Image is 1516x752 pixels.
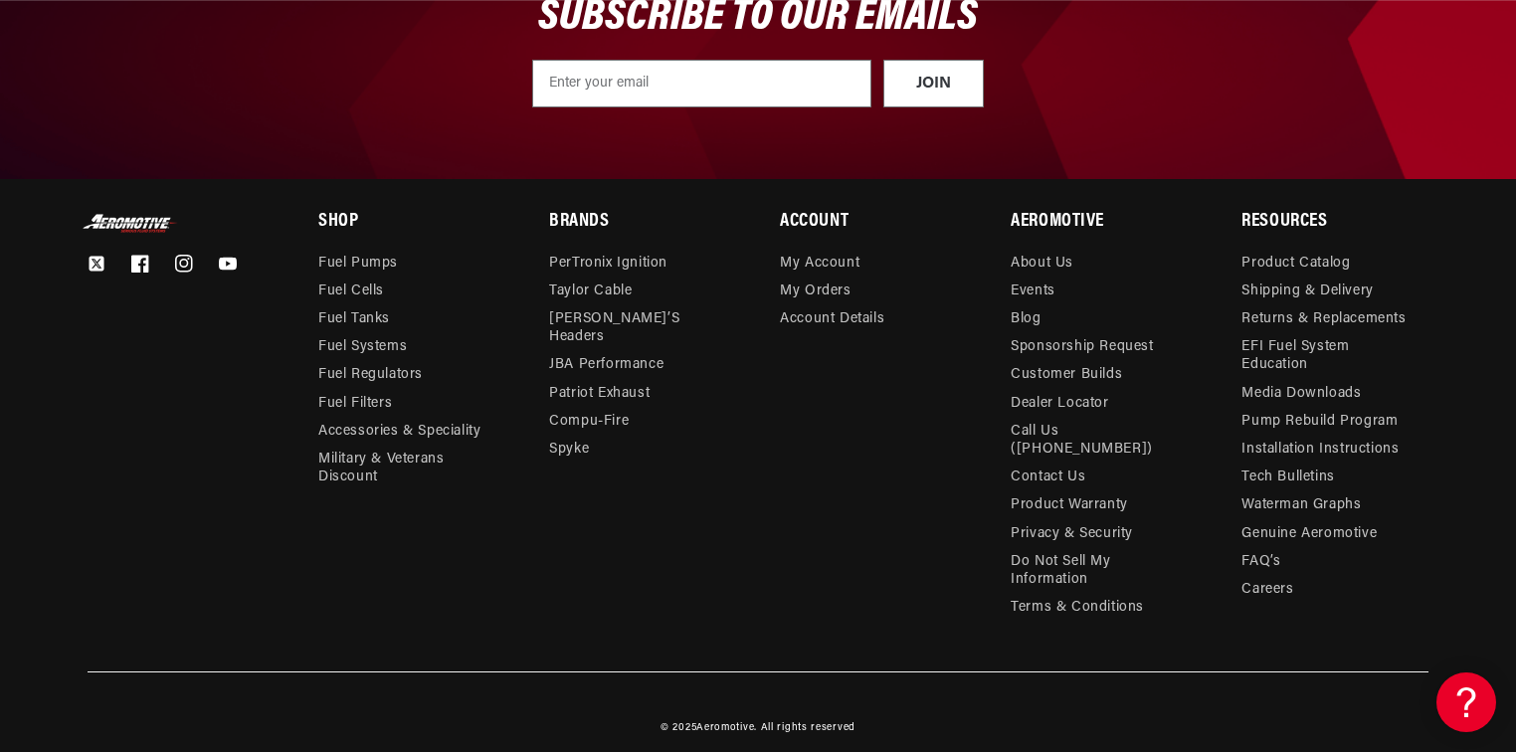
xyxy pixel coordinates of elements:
a: PerTronix Ignition [549,255,667,278]
a: Shipping & Delivery [1241,278,1373,305]
a: Careers [1241,576,1293,604]
a: Events [1011,278,1055,305]
a: Terms & Conditions [1011,594,1144,622]
a: My Orders [780,278,851,305]
img: Aeromotive [81,214,180,233]
a: Fuel Cells [318,278,384,305]
input: Enter your email [532,60,871,107]
a: Tech Bulletins [1241,464,1334,491]
a: FAQ’s [1241,548,1280,576]
a: My Account [780,255,859,278]
a: Dealer Locator [1011,390,1108,418]
a: Blog [1011,305,1041,333]
a: Account Details [780,305,884,333]
a: Pump Rebuild Program [1241,408,1398,436]
a: EFI Fuel System Education [1241,333,1413,379]
a: JBA Performance [549,351,663,379]
a: Accessories & Speciality [318,418,480,446]
a: Fuel Pumps [318,255,398,278]
a: Waterman Graphs [1241,491,1361,519]
a: Product Warranty [1011,491,1128,519]
button: JOIN [883,60,984,107]
a: Product Catalog [1241,255,1350,278]
a: Patriot Exhaust [549,380,650,408]
a: Customer Builds [1011,361,1122,389]
a: Compu-Fire [549,408,629,436]
a: About Us [1011,255,1073,278]
a: Returns & Replacements [1241,305,1406,333]
a: Spyke [549,436,589,464]
small: All rights reserved [761,722,855,733]
a: Do Not Sell My Information [1011,548,1182,594]
a: Contact Us [1011,464,1085,491]
a: Installation Instructions [1241,436,1399,464]
a: Fuel Systems [318,333,407,361]
a: Genuine Aeromotive [1241,520,1377,548]
small: © 2025 . [661,722,757,733]
a: Privacy & Security [1011,520,1133,548]
a: Fuel Filters [318,390,392,418]
a: Aeromotive [696,722,754,733]
a: Call Us ([PHONE_NUMBER]) [1011,418,1182,464]
a: Taylor Cable [549,278,632,305]
a: Sponsorship Request [1011,333,1153,361]
a: Military & Veterans Discount [318,446,504,491]
a: [PERSON_NAME]’s Headers [549,305,720,351]
a: Fuel Tanks [318,305,390,333]
a: Media Downloads [1241,380,1361,408]
a: Fuel Regulators [318,361,423,389]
